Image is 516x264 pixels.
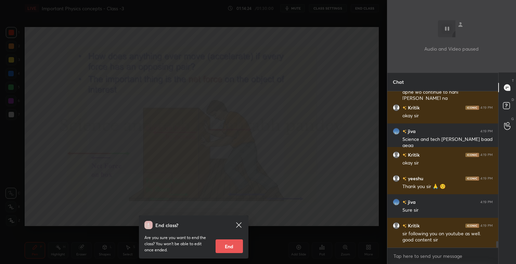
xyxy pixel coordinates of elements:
div: Science and tech [PERSON_NAME] baad aega [402,136,493,149]
h6: Kritik [407,151,420,158]
h4: End class? [155,222,178,229]
div: grid [387,91,498,248]
img: iconic-dark.1390631f.png [465,106,479,110]
h6: jiva [407,128,416,135]
div: Sure sir [402,207,493,214]
img: default.png [393,175,400,182]
p: T [512,78,514,83]
img: iconic-dark.1390631f.png [465,224,479,228]
div: 4:19 PM [480,176,493,181]
button: End [216,239,243,253]
img: default.png [393,151,400,158]
p: D [512,97,514,102]
div: 4:19 PM [480,153,493,157]
img: 3 [393,199,400,206]
div: 4:19 PM [480,106,493,110]
img: no-rating-badge.077c3623.svg [402,177,407,181]
img: default.png [393,104,400,111]
img: no-rating-badge.077c3623.svg [402,200,407,204]
img: default.png [393,222,400,229]
div: sir following you on youtube as well. good content sir [402,230,493,243]
div: apne wo continue to nahi [PERSON_NAME] na [402,89,493,102]
div: 4:19 PM [480,129,493,133]
img: no-rating-badge.077c3623.svg [402,106,407,110]
img: no-rating-badge.077c3623.svg [402,153,407,157]
h6: Kritik [407,104,420,111]
div: 4:19 PM [480,200,493,204]
h6: jiva [407,198,416,206]
h6: Kritik [407,222,420,229]
img: no-rating-badge.077c3623.svg [402,224,407,228]
div: okay sir [402,160,493,167]
p: Chat [387,73,409,91]
div: 4:19 PM [480,224,493,228]
p: Audio and Video paused [424,45,479,52]
img: no-rating-badge.077c3623.svg [402,130,407,133]
div: Thank you sir 🙏 ☺️ [402,183,493,190]
img: iconic-dark.1390631f.png [465,153,479,157]
img: 3 [393,128,400,135]
p: Are you sure you want to end the class? You won’t be able to edit once ended. [144,235,210,253]
p: G [511,116,514,121]
h6: yeeshu [407,175,423,182]
div: okay sir [402,113,493,119]
img: iconic-dark.1390631f.png [465,176,479,181]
